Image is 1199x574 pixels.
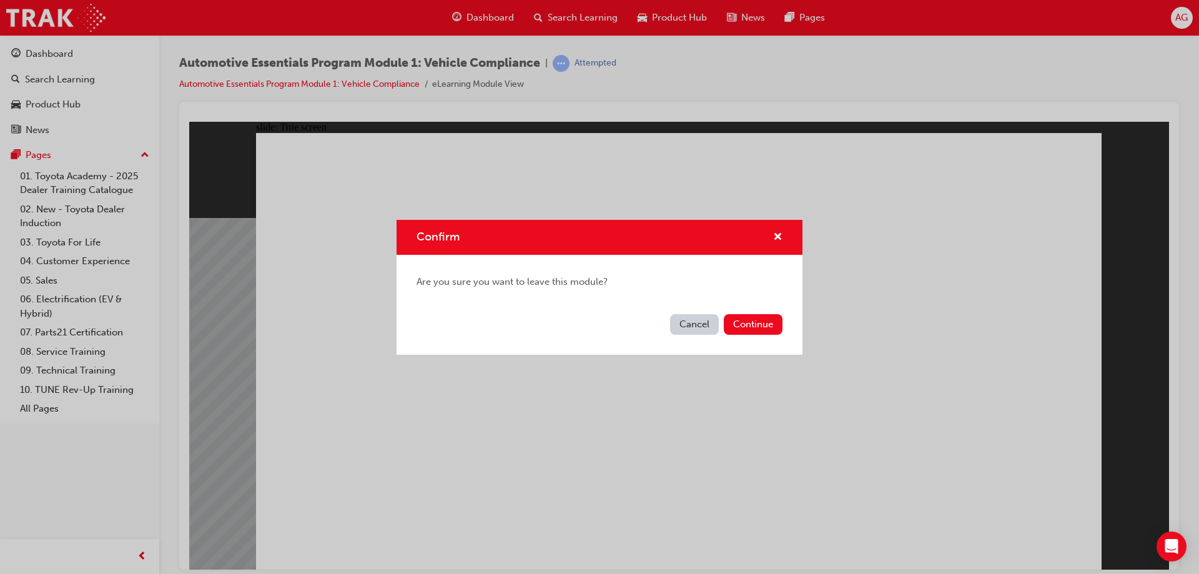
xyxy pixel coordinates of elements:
div: Are you sure you want to leave this module? [397,255,802,309]
span: cross-icon [773,232,782,244]
button: cross-icon [773,230,782,245]
div: Confirm [397,220,802,355]
button: Continue [724,314,782,335]
span: Confirm [417,230,460,244]
button: Cancel [670,314,719,335]
div: Open Intercom Messenger [1157,532,1187,562]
